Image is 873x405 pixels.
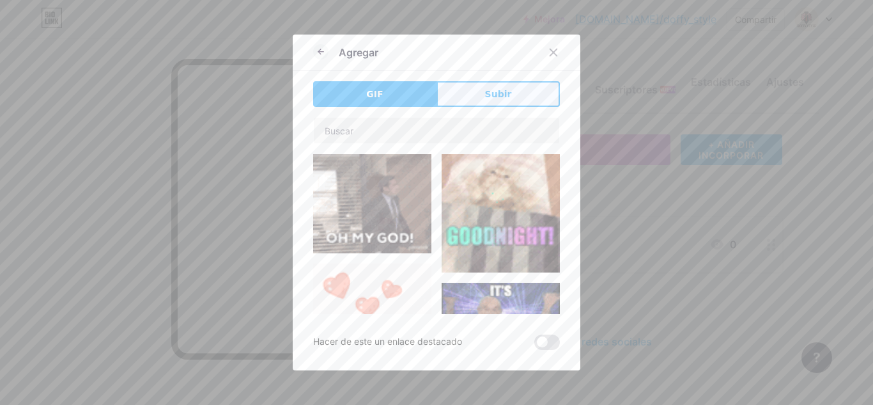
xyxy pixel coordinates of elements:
font: GIF [366,89,383,99]
img: Gihpy [313,264,431,382]
button: GIF [313,81,436,107]
font: Agregar [339,46,378,59]
button: Subir [436,81,560,107]
img: Gihpy [313,154,431,253]
font: Hacer de este un enlace destacado [313,336,462,347]
img: Gihpy [442,154,560,273]
font: Subir [485,89,512,99]
input: Buscar [314,118,559,143]
img: Gihpy [442,283,560,363]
